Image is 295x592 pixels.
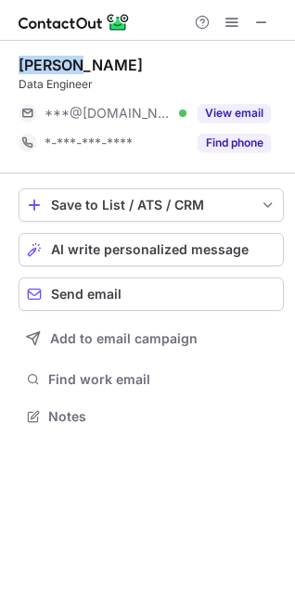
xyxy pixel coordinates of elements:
[50,331,198,346] span: Add to email campaign
[51,287,122,302] span: Send email
[19,56,143,74] div: [PERSON_NAME]
[19,233,284,266] button: AI write personalized message
[51,198,251,212] div: Save to List / ATS / CRM
[19,367,284,393] button: Find work email
[19,322,284,355] button: Add to email campaign
[45,105,173,122] span: ***@[DOMAIN_NAME]
[51,242,249,257] span: AI write personalized message
[48,371,276,388] span: Find work email
[48,408,276,425] span: Notes
[198,104,271,122] button: Reveal Button
[19,188,284,222] button: save-profile-one-click
[19,76,284,93] div: Data Engineer
[19,277,284,311] button: Send email
[19,11,130,33] img: ContactOut v5.3.10
[198,134,271,152] button: Reveal Button
[19,404,284,430] button: Notes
